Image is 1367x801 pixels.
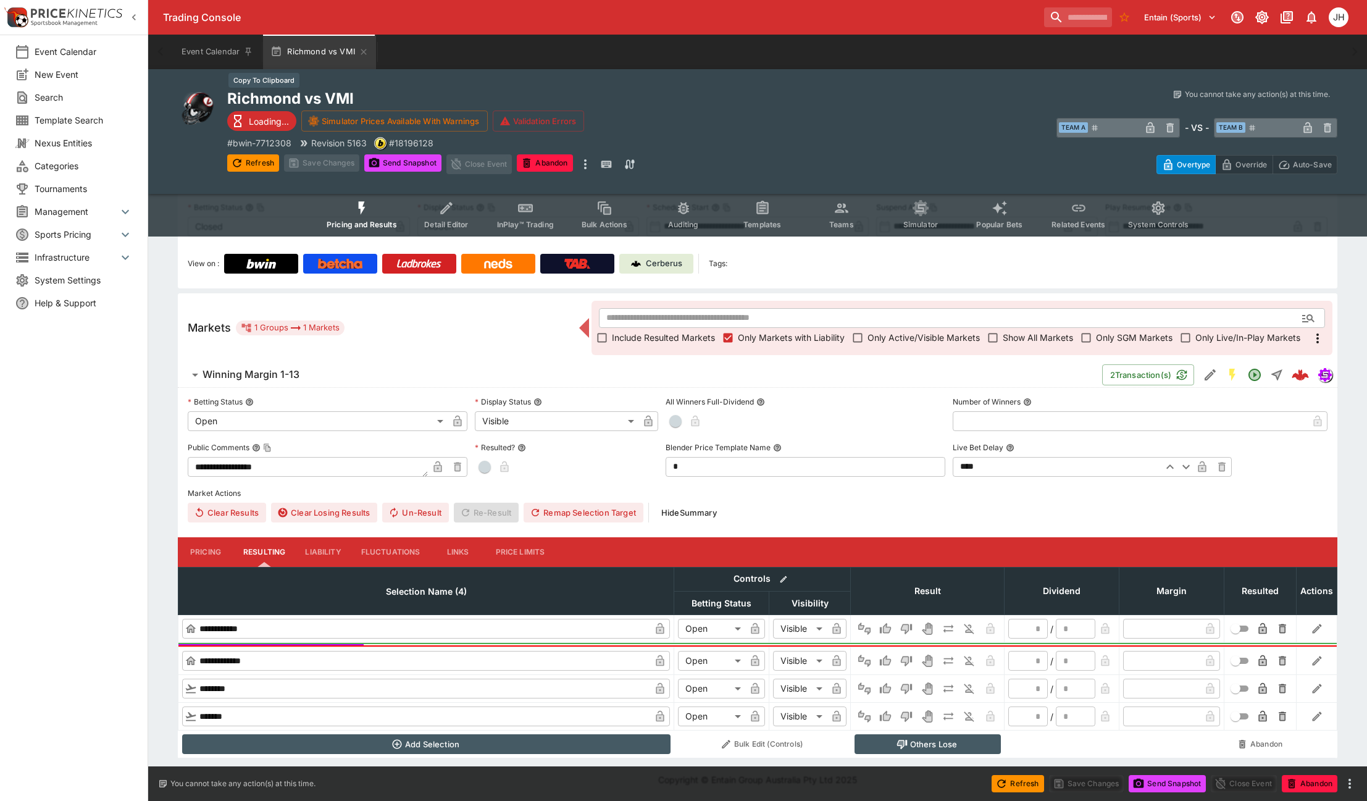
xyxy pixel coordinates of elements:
th: Margin [1119,567,1224,614]
button: Live Bet Delay [1006,443,1014,452]
div: bwin [374,137,387,149]
button: Price Limits [486,537,555,567]
button: more [578,154,593,174]
span: Only Live/In-Play Markets [1195,331,1300,344]
button: Clear Results [188,503,266,522]
span: Bulk Actions [582,220,627,229]
span: Show All Markets [1003,331,1073,344]
div: / [1050,623,1053,635]
img: Bwin [246,259,276,269]
div: Visible [773,707,827,726]
button: SGM Enabled [1221,364,1244,386]
button: Jordan Hughes [1325,4,1352,31]
button: Lose [897,619,916,639]
div: simulator [1318,367,1332,382]
th: Controls [674,567,851,591]
div: Event type filters [317,193,1198,237]
p: Auto-Save [1293,158,1332,171]
span: Team B [1216,122,1245,133]
p: All Winners Full-Dividend [666,396,754,407]
button: Display Status [533,398,542,406]
div: d1cd94f4-9dbb-439c-9e2e-4d4454ccc4b9 [1292,366,1309,384]
th: Dividend [1005,567,1119,614]
img: logo-cerberus--red.svg [1292,366,1309,384]
button: Abandon [517,154,572,172]
button: Not Set [855,651,874,671]
button: Links [430,537,486,567]
svg: More [1310,331,1325,346]
input: search [1044,7,1112,27]
p: Revision 5163 [311,136,367,149]
button: Clear Losing Results [271,503,377,522]
span: Nexus Entities [35,136,133,149]
button: Eliminated In Play [959,679,979,698]
img: PriceKinetics [31,9,122,18]
button: Liability [295,537,351,567]
span: Only Markets with Liability [738,331,845,344]
span: Infrastructure [35,251,118,264]
div: / [1050,710,1053,723]
p: Cerberus [646,258,682,270]
div: / [1050,655,1053,668]
img: Neds [484,259,512,269]
p: Public Comments [188,442,249,453]
button: Lose [897,651,916,671]
button: Eliminated In Play [959,707,979,726]
span: Mark an event as closed and abandoned. [1282,776,1337,789]
span: InPlay™ Trading [497,220,554,229]
svg: Open [1247,367,1262,382]
span: Only Active/Visible Markets [867,331,980,344]
button: Connected to PK [1226,6,1248,28]
button: Win [876,651,895,671]
h6: - VS - [1185,121,1209,134]
button: Notifications [1300,6,1323,28]
button: No Bookmarks [1114,7,1134,27]
span: Re-Result [454,503,519,522]
button: Straight [1266,364,1288,386]
span: Tournaments [35,182,133,195]
span: Teams [829,220,854,229]
button: Richmond vs VMI [263,35,376,69]
button: All Winners Full-Dividend [756,398,765,406]
div: Open [678,651,745,671]
button: Not Set [855,679,874,698]
button: Simulator Prices Available With Warnings [301,111,488,132]
span: Simulator [903,220,938,229]
button: Fluctuations [351,537,430,567]
span: Related Events [1051,220,1105,229]
span: New Event [35,68,133,81]
button: Win [876,679,895,698]
button: Send Snapshot [364,154,441,172]
div: Open [678,619,745,639]
button: more [1342,776,1357,791]
div: Jordan Hughes [1329,7,1348,27]
img: bwin.png [375,138,386,149]
p: Resulted? [475,442,515,453]
button: Not Set [855,619,874,639]
div: Visible [773,679,827,698]
h2: Copy To Clipboard [227,89,782,108]
img: Sportsbook Management [31,20,98,26]
th: Actions [1297,567,1337,614]
span: Templates [743,220,781,229]
div: / [1050,682,1053,695]
span: System Settings [35,274,133,287]
label: Market Actions [188,484,1327,503]
p: Display Status [475,396,531,407]
img: simulator [1318,368,1332,382]
span: Categories [35,159,133,172]
button: Push [939,679,958,698]
h5: Markets [188,321,231,335]
button: HideSummary [654,503,724,522]
p: Live Bet Delay [953,442,1003,453]
button: Lose [897,679,916,698]
span: Mark an event as closed and abandoned. [517,156,572,169]
div: Visible [475,411,639,431]
span: Search [35,91,133,104]
div: Visible [773,619,827,639]
label: View on : [188,254,219,274]
button: Win [876,707,895,726]
div: Visible [773,651,827,671]
img: PriceKinetics Logo [4,5,28,30]
div: Open [678,679,745,698]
